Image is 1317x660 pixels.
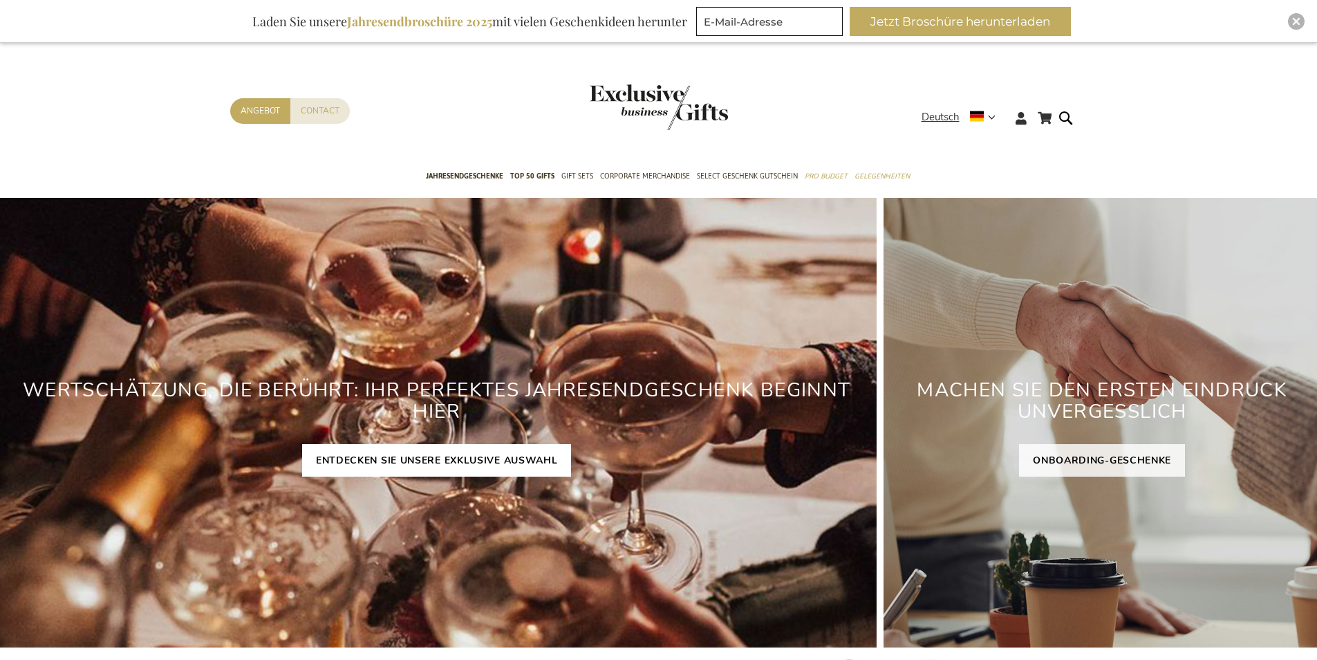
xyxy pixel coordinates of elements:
span: Pro Budget [805,169,848,183]
input: E-Mail-Adresse [696,7,843,36]
span: Gift Sets [561,169,593,183]
span: Deutsch [922,109,960,125]
div: Close [1288,13,1305,30]
a: Contact [290,98,350,124]
img: Exclusive Business gifts logo [590,84,728,130]
span: TOP 50 Gifts [510,169,554,183]
a: ENTDECKEN SIE UNSERE EXKLUSIVE AUSWAHL [302,444,572,477]
span: Select Geschenk Gutschein [697,169,798,183]
button: Jetzt Broschüre herunterladen [850,7,1071,36]
a: store logo [590,84,659,130]
b: Jahresendbroschüre 2025 [347,13,492,30]
a: Angebot [230,98,290,124]
div: Deutsch [922,109,1005,125]
span: Corporate Merchandise [600,169,690,183]
form: marketing offers and promotions [696,7,847,40]
a: ONBOARDING-GESCHENKE [1019,444,1185,477]
div: Laden Sie unsere mit vielen Geschenkideen herunter [246,7,693,36]
span: Jahresendgeschenke [426,169,503,183]
span: Gelegenheiten [854,169,910,183]
img: Close [1292,17,1300,26]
